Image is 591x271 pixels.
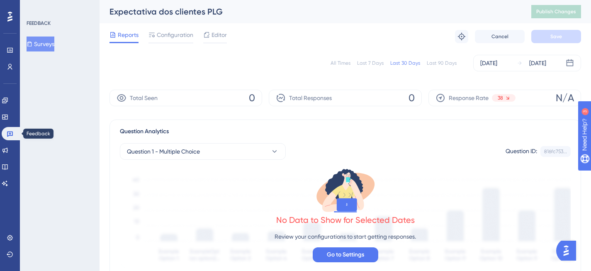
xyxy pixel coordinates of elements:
button: Question 1 - Multiple Choice [120,143,286,160]
span: Question 1 - Multiple Choice [127,146,200,156]
div: Expectativa dos clientes PLG [109,6,511,17]
button: Go to Settings [313,247,378,262]
div: 3 [58,4,60,11]
div: FEEDBACK [27,20,51,27]
span: Cancel [491,33,508,40]
div: Last 90 Days [427,60,457,66]
span: N/A [556,91,574,105]
span: 0 [409,91,415,105]
span: Configuration [157,30,193,40]
span: Question Analytics [120,127,169,137]
button: Publish Changes [531,5,581,18]
button: Surveys [27,37,54,51]
span: Total Responses [289,93,332,103]
div: 816fc753... [544,148,567,155]
button: Save [531,30,581,43]
div: All Times [331,60,350,66]
p: Review your configurations to start getting responses. [275,232,416,242]
span: 0 [249,91,255,105]
span: Need Help? [19,2,52,12]
div: Last 30 Days [390,60,420,66]
span: 38 [498,95,503,101]
div: [DATE] [529,58,546,68]
span: Save [550,33,562,40]
span: Go to Settings [327,250,364,260]
span: Total Seen [130,93,158,103]
span: Editor [212,30,227,40]
span: Publish Changes [536,8,576,15]
div: [DATE] [480,58,497,68]
div: Question ID: [506,146,537,157]
span: Response Rate [449,93,489,103]
button: Cancel [475,30,525,43]
iframe: UserGuiding AI Assistant Launcher [556,238,581,263]
span: Reports [118,30,139,40]
div: Last 7 Days [357,60,384,66]
div: No Data to Show for Selected Dates [276,214,415,226]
